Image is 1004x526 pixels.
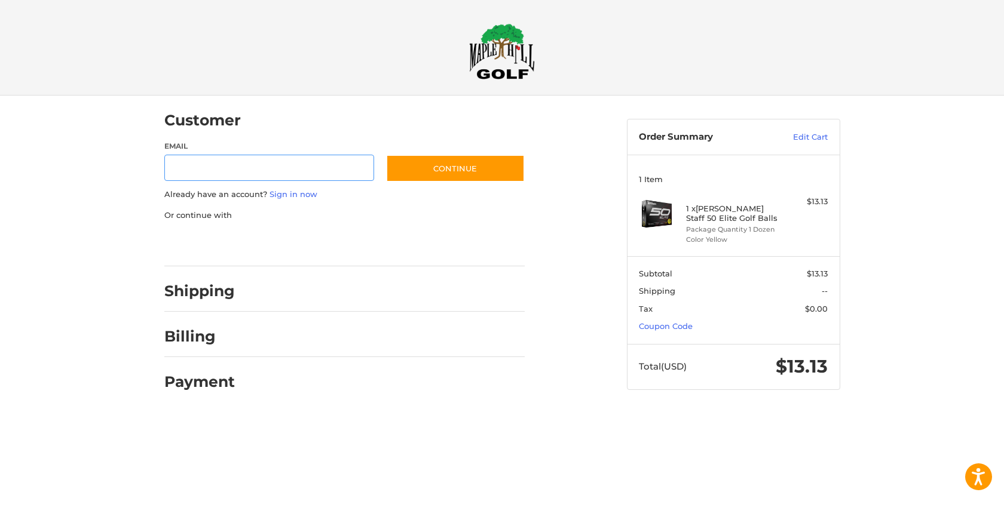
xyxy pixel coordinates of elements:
[164,141,375,152] label: Email
[805,304,828,313] span: $0.00
[639,304,653,313] span: Tax
[164,327,234,346] h2: Billing
[270,189,317,199] a: Sign in now
[262,233,351,254] iframe: PayPal-paylater
[164,282,235,300] h2: Shipping
[776,355,828,377] span: $13.13
[767,131,828,143] a: Edit Cart
[822,286,828,296] span: --
[686,204,778,223] h4: 1 x [PERSON_NAME] Staff 50 Elite Golf Balls
[639,131,767,143] h3: Order Summary
[164,189,525,201] p: Already have an account?
[164,111,241,130] h2: Customer
[164,210,525,222] p: Or continue with
[639,174,828,184] h3: 1 Item
[639,269,672,278] span: Subtotal
[686,235,778,245] li: Color Yellow
[386,155,525,182] button: Continue
[469,23,535,79] img: Maple Hill Golf
[807,269,828,278] span: $13.13
[780,196,828,208] div: $13.13
[639,361,687,372] span: Total (USD)
[686,224,778,235] li: Package Quantity 1 Dozen
[639,286,675,296] span: Shipping
[363,233,452,254] iframe: PayPal-venmo
[164,373,235,391] h2: Payment
[639,321,693,331] a: Coupon Code
[905,494,1004,526] iframe: Google Customer Reviews
[160,233,250,254] iframe: PayPal-paypal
